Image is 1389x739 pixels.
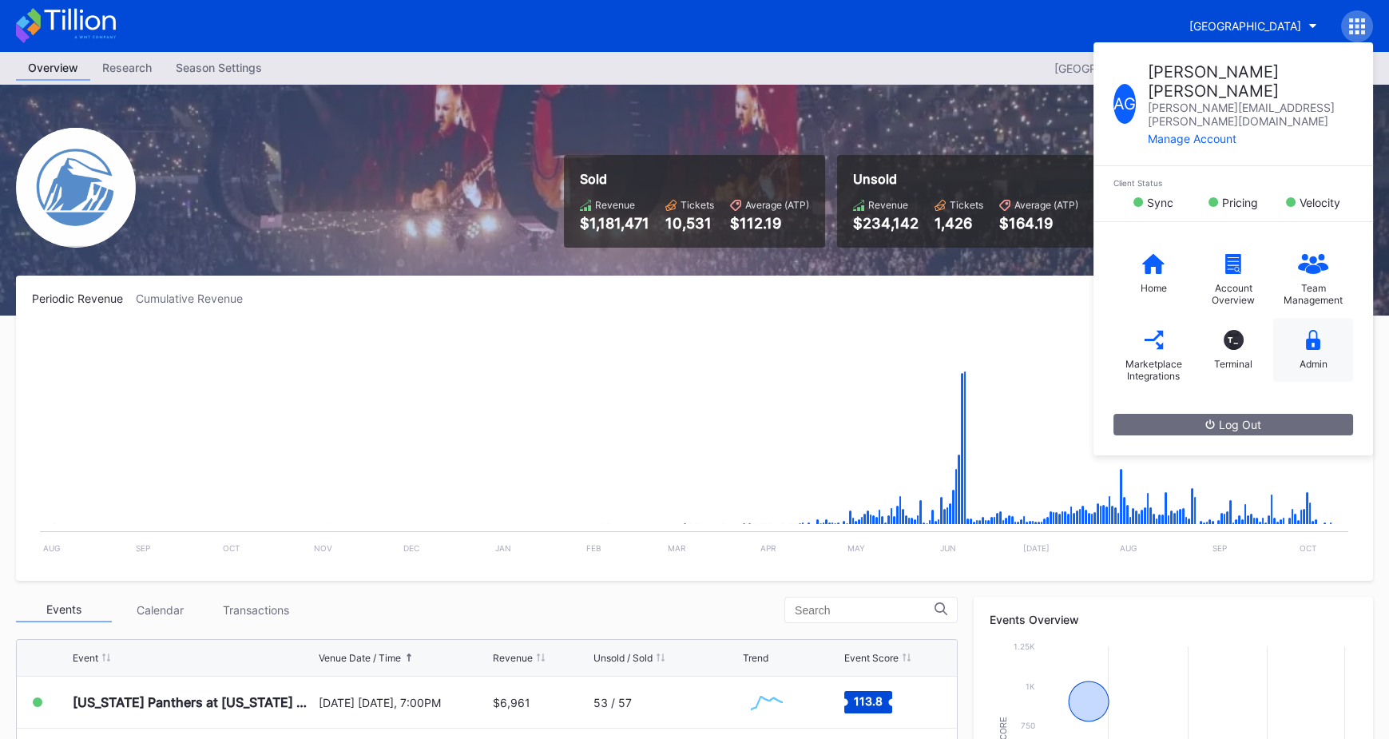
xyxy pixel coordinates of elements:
button: [GEOGRAPHIC_DATA] 2025 [1046,58,1220,79]
div: Average (ATP) [1014,199,1078,211]
div: Marketplace Integrations [1121,358,1185,382]
div: T_ [1224,330,1244,350]
div: Events [16,598,112,622]
div: Log Out [1205,418,1261,431]
text: May [847,543,865,553]
div: Revenue [493,652,533,664]
div: Event [73,652,98,664]
div: Average (ATP) [745,199,809,211]
text: Nov [314,543,332,553]
div: Account Overview [1201,282,1265,306]
text: Aug [43,543,60,553]
div: Manage Account [1148,132,1353,145]
div: Trend [743,652,768,664]
button: Log Out [1113,414,1353,435]
text: Feb [586,543,601,553]
div: Sold [580,171,809,187]
div: Periodic Revenue [32,292,136,305]
img: Devils-Logo.png [16,128,136,248]
div: Revenue [868,199,908,211]
div: $234,142 [853,215,919,232]
div: 53 / 57 [593,696,632,709]
text: 1k [1026,681,1035,691]
text: 1.25k [1014,642,1035,651]
div: Unsold [853,171,1078,187]
div: 1,426 [935,215,983,232]
div: $6,961 [493,696,530,709]
text: 750 [1021,721,1035,730]
div: Events Overview [990,613,1357,626]
input: Search [795,604,935,617]
text: 113.8 [854,694,883,708]
text: Sep [1212,543,1226,553]
div: $164.19 [999,215,1078,232]
div: Terminal [1214,358,1252,370]
text: Jan [494,543,510,553]
div: Tickets [681,199,714,211]
div: Transactions [208,598,304,622]
text: Oct [223,543,240,553]
div: A G [1113,84,1136,124]
div: [DATE] [DATE], 7:00PM [319,696,488,709]
div: $1,181,471 [580,215,649,232]
div: Team Management [1281,282,1345,306]
div: Tickets [950,199,983,211]
button: [GEOGRAPHIC_DATA] [1177,11,1329,41]
text: Apr [760,543,776,553]
text: Oct [1300,543,1316,553]
div: Venue Date / Time [319,652,401,664]
div: Event Score [844,652,899,664]
div: Unsold / Sold [593,652,653,664]
div: [US_STATE] Panthers at [US_STATE] Devils [73,694,315,710]
a: Overview [16,56,90,81]
div: $112.19 [730,215,809,232]
a: Research [90,56,164,81]
div: Cumulative Revenue [136,292,256,305]
div: [GEOGRAPHIC_DATA] 2025 [1054,62,1197,75]
div: [GEOGRAPHIC_DATA] [1189,19,1301,33]
text: Jun [940,543,956,553]
div: Velocity [1300,196,1340,209]
div: Admin [1300,358,1327,370]
text: [DATE] [1023,543,1050,553]
div: Calendar [112,598,208,622]
div: Pricing [1222,196,1258,209]
div: Sync [1147,196,1173,209]
div: Revenue [595,199,635,211]
text: Mar [668,543,686,553]
svg: Chart title [743,682,791,722]
a: Season Settings [164,56,274,81]
div: Home [1141,282,1167,294]
svg: Chart title [32,325,1356,565]
text: Aug [1120,543,1137,553]
div: Client Status [1113,178,1353,188]
div: [PERSON_NAME][EMAIL_ADDRESS][PERSON_NAME][DOMAIN_NAME] [1148,101,1353,128]
text: Dec [403,543,419,553]
div: Season Settings [164,56,274,79]
text: Sep [136,543,150,553]
div: Research [90,56,164,79]
div: [PERSON_NAME] [PERSON_NAME] [1148,62,1353,101]
div: 10,531 [665,215,714,232]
